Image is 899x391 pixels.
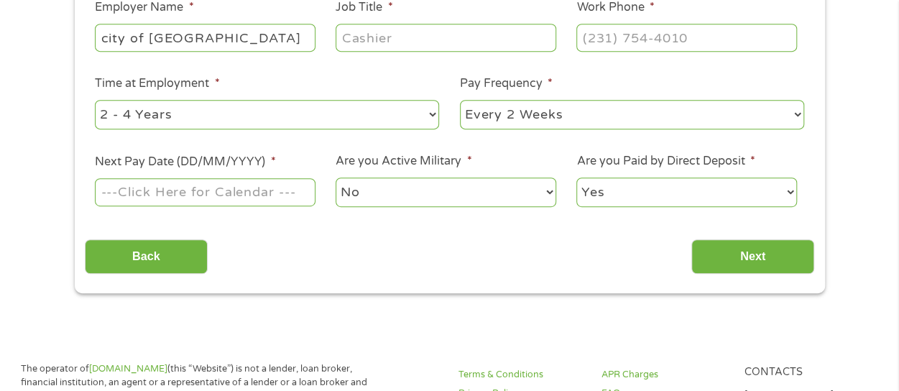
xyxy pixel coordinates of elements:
a: Terms & Conditions [458,368,584,382]
input: Next [691,239,814,275]
a: [DOMAIN_NAME] [89,363,167,374]
input: Walmart [95,24,315,51]
label: Are you Paid by Direct Deposit [576,154,755,169]
a: APR Charges [601,368,727,382]
h4: Contacts [744,366,870,379]
label: Are you Active Military [336,154,471,169]
label: Time at Employment [95,76,219,91]
input: (231) 754-4010 [576,24,796,51]
label: Pay Frequency [460,76,553,91]
input: Back [85,239,208,275]
input: ---Click Here for Calendar --- [95,178,315,206]
input: Cashier [336,24,555,51]
label: Next Pay Date (DD/MM/YYYY) [95,155,275,170]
